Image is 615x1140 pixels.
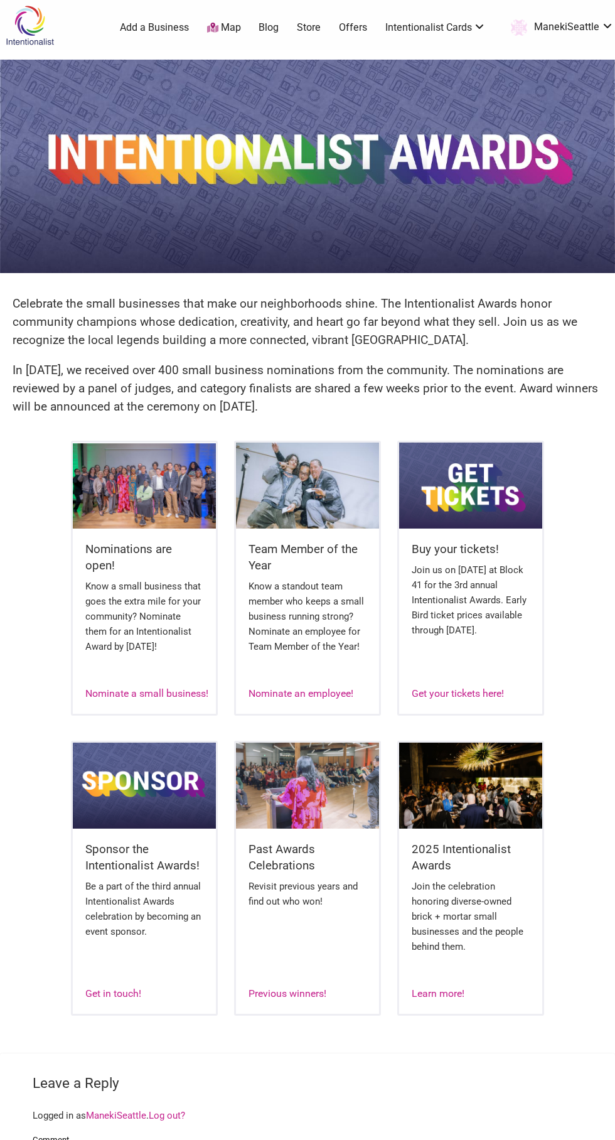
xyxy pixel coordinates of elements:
[149,1110,185,1121] a: Log out?
[249,541,366,574] h5: Team Member of the Year
[85,879,203,939] p: Be a part of the third annual Intentionalist Awards celebration by becoming an event sponsor.
[85,579,203,654] p: Know a small business that goes the extra mile for your community? Nominate them for an Intention...
[85,687,208,699] a: Nominate a small business!
[339,21,367,35] a: Offers
[13,362,602,416] p: In [DATE], we received over 400 small business nominations from the community. The nominations ar...
[259,21,279,35] a: Blog
[33,1108,582,1123] p: Logged in as .
[249,987,326,999] a: Previous winners!
[412,879,530,954] p: Join the celebration honoring diverse-owned brick + mortar small businesses and the people behind...
[85,841,203,874] h5: Sponsor the Intentionalist Awards!
[13,295,602,349] p: Celebrate the small businesses that make our neighborhoods shine. The Intentionalist Awards honor...
[412,841,530,874] h5: 2025 Intentionalist Awards
[85,541,203,574] h5: Nominations are open!
[86,1110,146,1121] a: ManekiSeattle
[249,879,366,909] p: Revisit previous years and find out who won!
[297,21,321,35] a: Store
[412,541,530,557] h5: Buy your tickets!
[412,687,504,699] a: Get your tickets here!
[207,21,241,35] a: Map
[412,987,464,999] a: Learn more!
[249,579,366,654] p: Know a standout team member who keeps a small business running strong? Nominate an employee for T...
[33,1073,582,1094] h3: Leave a Reply
[249,687,353,699] a: Nominate an employee!
[120,21,189,35] a: Add a Business
[385,21,486,35] a: Intentionalist Cards
[412,562,530,638] p: Join us on [DATE] at Block 41 for the 3rd annual Intentionalist Awards. Early Bird ticket prices ...
[504,16,614,39] a: ManekiSeattle
[249,841,366,874] h5: Past Awards Celebrations
[85,987,141,999] a: Get in touch!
